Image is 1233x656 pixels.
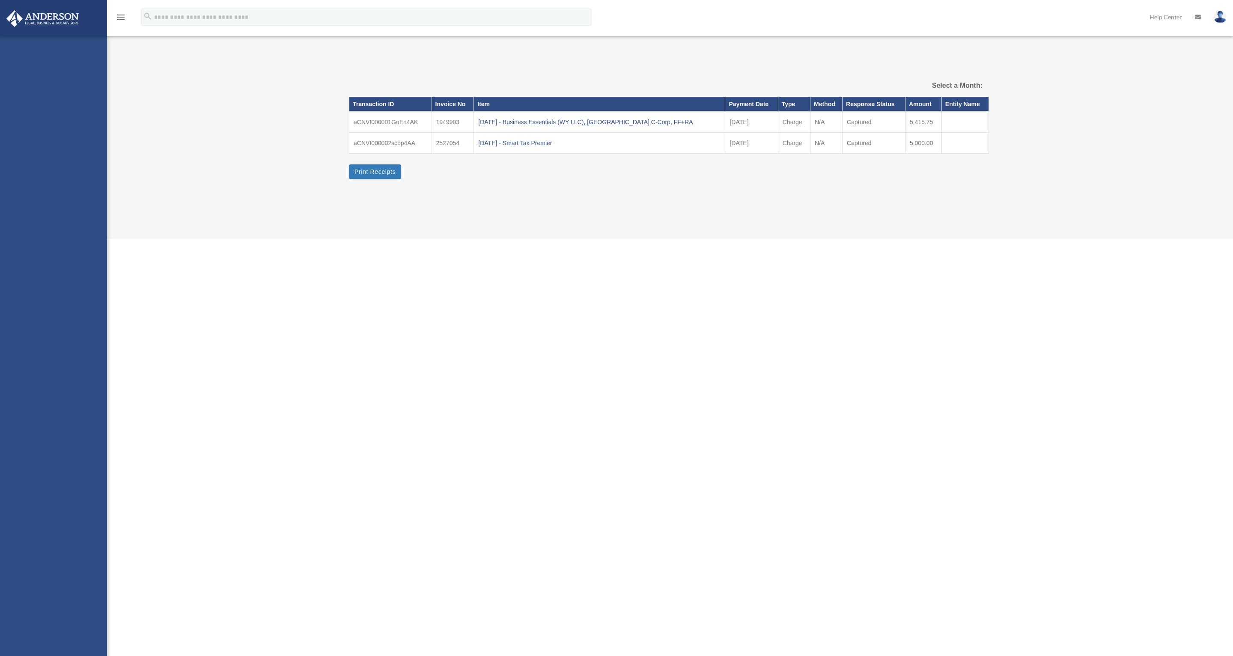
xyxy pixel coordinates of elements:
[478,116,721,128] div: [DATE] - Business Essentials (WY LLC), [GEOGRAPHIC_DATA] C-Corp, FF+RA
[843,97,905,111] th: Response Status
[349,97,432,111] th: Transaction ID
[4,10,81,27] img: Anderson Advisors Platinum Portal
[725,97,778,111] th: Payment Date
[905,97,941,111] th: Amount
[1214,11,1227,23] img: User Pic
[941,97,989,111] th: Entity Name
[478,137,721,149] div: [DATE] - Smart Tax Premier
[889,80,983,92] label: Select a Month:
[905,111,941,133] td: 5,415.75
[810,97,842,111] th: Method
[778,133,810,154] td: Charge
[778,97,810,111] th: Type
[778,111,810,133] td: Charge
[474,97,725,111] th: Item
[432,133,474,154] td: 2527054
[725,111,778,133] td: [DATE]
[143,12,152,21] i: search
[843,133,905,154] td: Captured
[810,111,842,133] td: N/A
[810,133,842,154] td: N/A
[432,111,474,133] td: 1949903
[432,97,474,111] th: Invoice No
[349,164,401,179] button: Print Receipts
[116,15,126,22] a: menu
[349,111,432,133] td: aCNVI000001GoEn4AK
[349,133,432,154] td: aCNVI000002scbp4AA
[116,12,126,22] i: menu
[725,133,778,154] td: [DATE]
[843,111,905,133] td: Captured
[905,133,941,154] td: 5,000.00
